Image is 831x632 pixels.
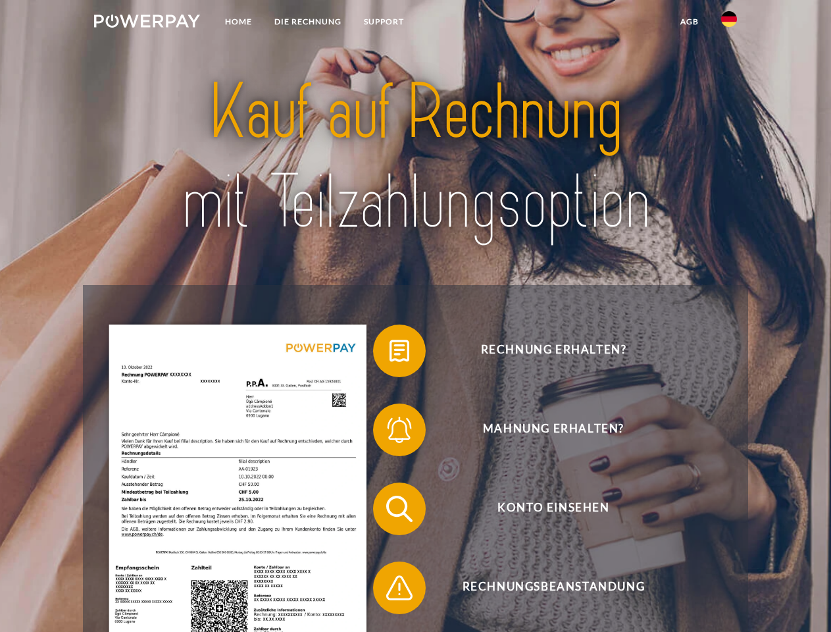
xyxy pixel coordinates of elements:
img: qb_bill.svg [383,334,416,367]
span: Mahnung erhalten? [392,404,715,456]
button: Konto einsehen [373,483,715,535]
span: Konto einsehen [392,483,715,535]
a: SUPPORT [353,10,415,34]
img: qb_bell.svg [383,413,416,446]
a: agb [669,10,710,34]
button: Rechnung erhalten? [373,325,715,377]
button: Mahnung erhalten? [373,404,715,456]
a: Home [214,10,263,34]
img: de [721,11,737,27]
a: DIE RECHNUNG [263,10,353,34]
button: Rechnungsbeanstandung [373,562,715,614]
img: title-powerpay_de.svg [126,63,705,252]
img: logo-powerpay-white.svg [94,14,200,28]
img: qb_warning.svg [383,571,416,604]
span: Rechnungsbeanstandung [392,562,715,614]
img: qb_search.svg [383,492,416,525]
span: Rechnung erhalten? [392,325,715,377]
